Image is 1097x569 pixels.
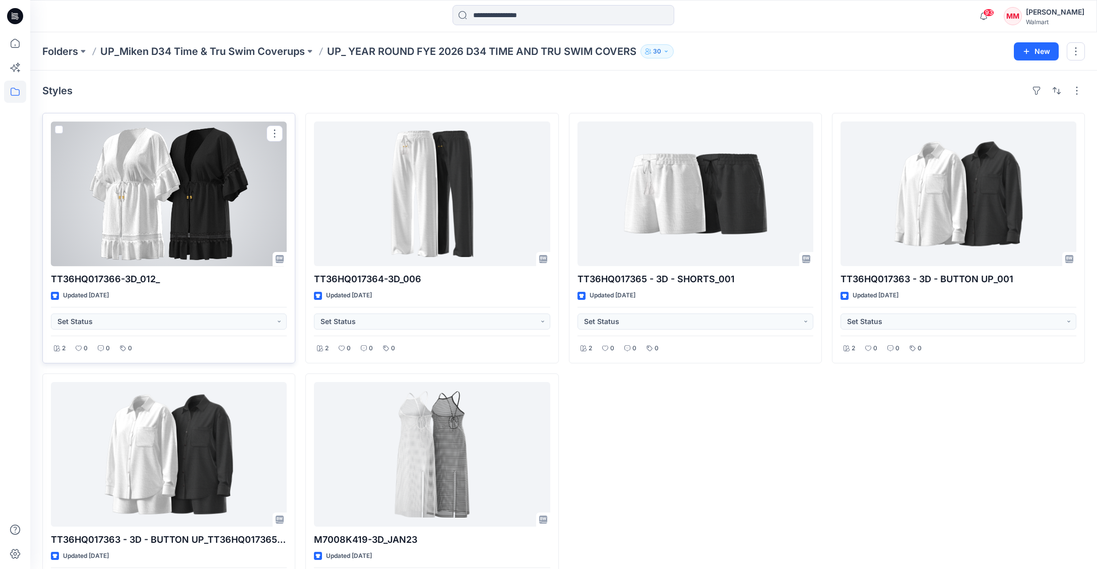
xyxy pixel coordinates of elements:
[1014,42,1059,60] button: New
[369,343,373,354] p: 0
[314,272,550,286] p: TT36HQ017364-3D_006
[653,46,661,57] p: 30
[918,343,922,354] p: 0
[314,121,550,266] a: TT36HQ017364-3D_006
[873,343,877,354] p: 0
[51,272,287,286] p: TT36HQ017366-3D_012_
[577,121,813,266] a: TT36HQ017365 - 3D - SHORTS_001
[326,290,372,301] p: Updated [DATE]
[655,343,659,354] p: 0
[62,343,66,354] p: 2
[325,343,329,354] p: 2
[391,343,395,354] p: 0
[51,121,287,266] a: TT36HQ017366-3D_012_
[51,533,287,547] p: TT36HQ017363 - 3D - BUTTON UP_TT36HQ017365 - 3D - SHORTS_001
[895,343,899,354] p: 0
[63,290,109,301] p: Updated [DATE]
[577,272,813,286] p: TT36HQ017365 - 3D - SHORTS_001
[314,533,550,547] p: M7008K419-3D_JAN23
[632,343,636,354] p: 0
[1026,18,1084,26] div: Walmart
[853,290,898,301] p: Updated [DATE]
[590,290,635,301] p: Updated [DATE]
[610,343,614,354] p: 0
[327,44,636,58] p: UP_ YEAR ROUND FYE 2026 D34 TIME AND TRU SWIM COVERS
[640,44,674,58] button: 30
[63,551,109,561] p: Updated [DATE]
[841,121,1076,266] a: TT36HQ017363 - 3D - BUTTON UP_001
[347,343,351,354] p: 0
[100,44,305,58] a: UP_Miken D34 Time & Tru Swim Coverups
[42,85,73,97] h4: Styles
[51,382,287,527] a: TT36HQ017363 - 3D - BUTTON UP_TT36HQ017365 - 3D - SHORTS_001
[1004,7,1022,25] div: MM
[314,382,550,527] a: M7008K419-3D_JAN23
[1026,6,1084,18] div: [PERSON_NAME]
[852,343,855,354] p: 2
[42,44,78,58] a: Folders
[841,272,1076,286] p: TT36HQ017363 - 3D - BUTTON UP_001
[326,551,372,561] p: Updated [DATE]
[106,343,110,354] p: 0
[84,343,88,354] p: 0
[983,9,994,17] span: 93
[589,343,592,354] p: 2
[128,343,132,354] p: 0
